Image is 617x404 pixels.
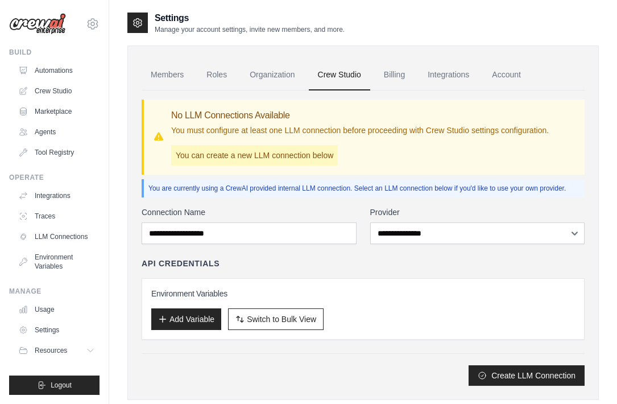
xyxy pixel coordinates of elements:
div: Operate [9,173,100,182]
a: Settings [14,321,100,339]
button: Add Variable [151,308,221,330]
button: Create LLM Connection [469,365,585,386]
a: Roles [197,60,236,90]
p: You must configure at least one LLM connection before proceeding with Crew Studio settings config... [171,125,549,136]
a: Organization [241,60,304,90]
h3: No LLM Connections Available [171,109,549,122]
h3: Environment Variables [151,288,575,299]
button: Switch to Bulk View [228,308,324,330]
a: Integrations [419,60,478,90]
h4: API Credentials [142,258,220,269]
a: Traces [14,207,100,225]
a: Members [142,60,193,90]
label: Connection Name [142,207,357,218]
p: You are currently using a CrewAI provided internal LLM connection. Select an LLM connection below... [148,184,580,193]
span: Resources [35,346,67,355]
h2: Settings [155,11,345,25]
a: Account [483,60,530,90]
a: Marketplace [14,102,100,121]
a: Tool Registry [14,143,100,162]
img: Logo [9,13,66,35]
a: Agents [14,123,100,141]
a: Billing [375,60,414,90]
div: Manage [9,287,100,296]
a: Integrations [14,187,100,205]
button: Logout [9,376,100,395]
div: Build [9,48,100,57]
a: Crew Studio [309,60,370,90]
p: You can create a new LLM connection below [171,145,338,166]
a: Automations [14,61,100,80]
a: Environment Variables [14,248,100,275]
a: Usage [14,300,100,319]
p: Manage your account settings, invite new members, and more. [155,25,345,34]
span: Switch to Bulk View [247,314,316,325]
label: Provider [370,207,585,218]
a: LLM Connections [14,228,100,246]
button: Resources [14,341,100,360]
span: Logout [51,381,72,390]
a: Crew Studio [14,82,100,100]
